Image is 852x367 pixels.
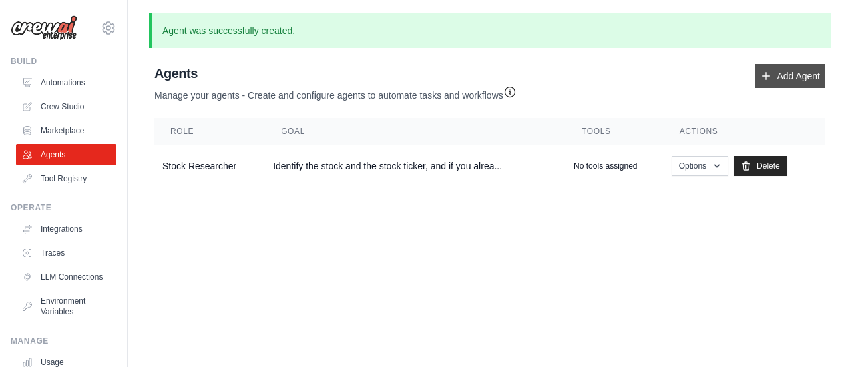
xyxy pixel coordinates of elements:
a: Integrations [16,218,116,240]
a: Automations [16,72,116,93]
a: Add Agent [755,64,825,88]
th: Goal [265,118,566,145]
img: Logo [11,15,77,41]
a: Environment Variables [16,290,116,322]
p: No tools assigned [574,161,637,171]
th: Tools [566,118,664,145]
a: Marketplace [16,120,116,141]
p: Agent was successfully created. [149,13,831,48]
p: Manage your agents - Create and configure agents to automate tasks and workflows [154,83,517,102]
a: Crew Studio [16,96,116,117]
a: LLM Connections [16,266,116,288]
a: Delete [734,156,787,176]
a: Agents [16,144,116,165]
a: Traces [16,242,116,264]
a: Tool Registry [16,168,116,189]
th: Actions [664,118,825,145]
td: Identify the stock and the stock ticker, and if you alrea... [265,145,566,187]
h2: Agents [154,64,517,83]
div: Build [11,56,116,67]
div: Operate [11,202,116,213]
td: Stock Researcher [154,145,265,187]
button: Options [672,156,728,176]
th: Role [154,118,265,145]
div: Manage [11,336,116,346]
